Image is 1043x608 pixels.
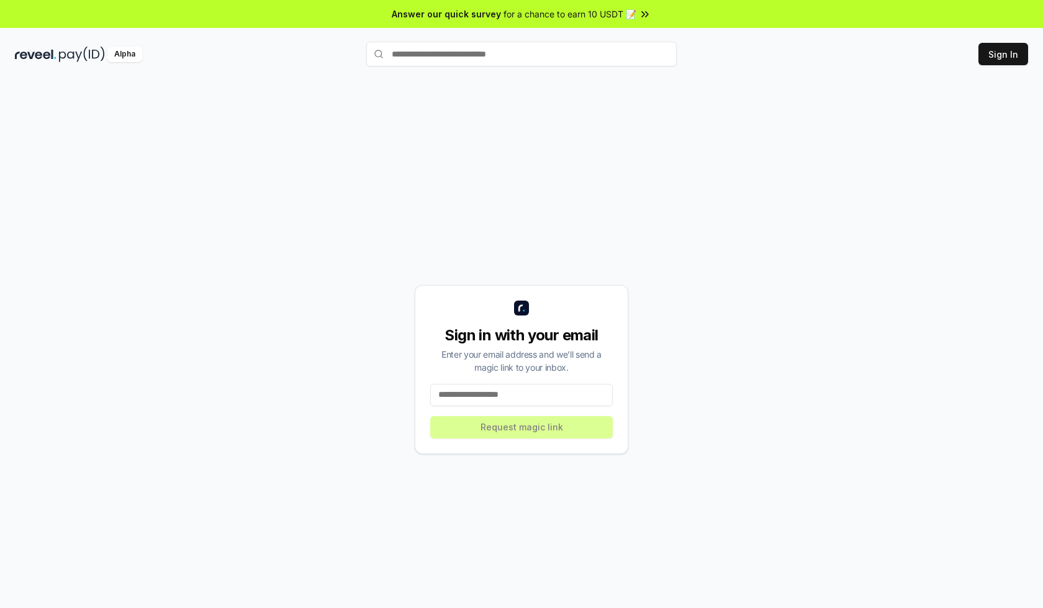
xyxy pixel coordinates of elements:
[59,47,105,62] img: pay_id
[392,7,501,20] span: Answer our quick survey
[430,325,613,345] div: Sign in with your email
[430,348,613,374] div: Enter your email address and we’ll send a magic link to your inbox.
[15,47,56,62] img: reveel_dark
[107,47,142,62] div: Alpha
[503,7,636,20] span: for a chance to earn 10 USDT 📝
[978,43,1028,65] button: Sign In
[514,301,529,315] img: logo_small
